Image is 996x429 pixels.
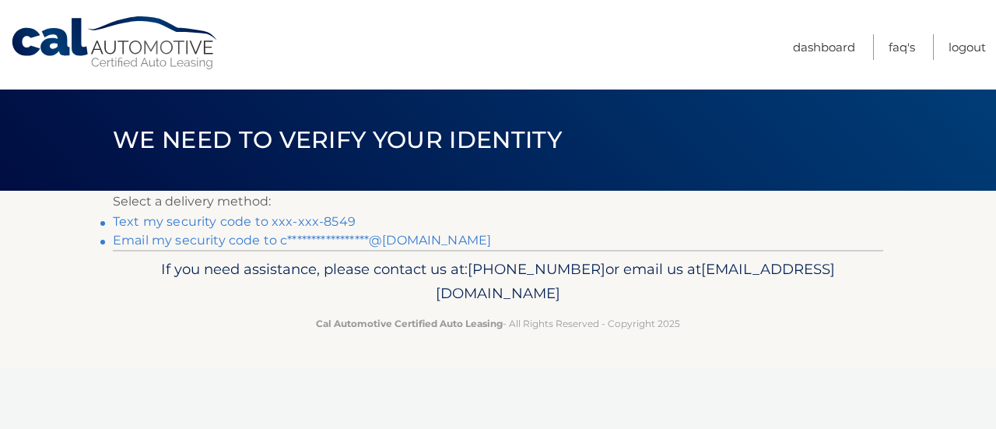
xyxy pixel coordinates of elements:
[123,257,873,307] p: If you need assistance, please contact us at: or email us at
[123,315,873,332] p: - All Rights Reserved - Copyright 2025
[113,191,883,213] p: Select a delivery method:
[10,16,220,71] a: Cal Automotive
[113,214,356,229] a: Text my security code to xxx-xxx-8549
[316,318,503,329] strong: Cal Automotive Certified Auto Leasing
[113,125,562,154] span: We need to verify your identity
[949,34,986,60] a: Logout
[468,260,605,278] span: [PHONE_NUMBER]
[793,34,855,60] a: Dashboard
[889,34,915,60] a: FAQ's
